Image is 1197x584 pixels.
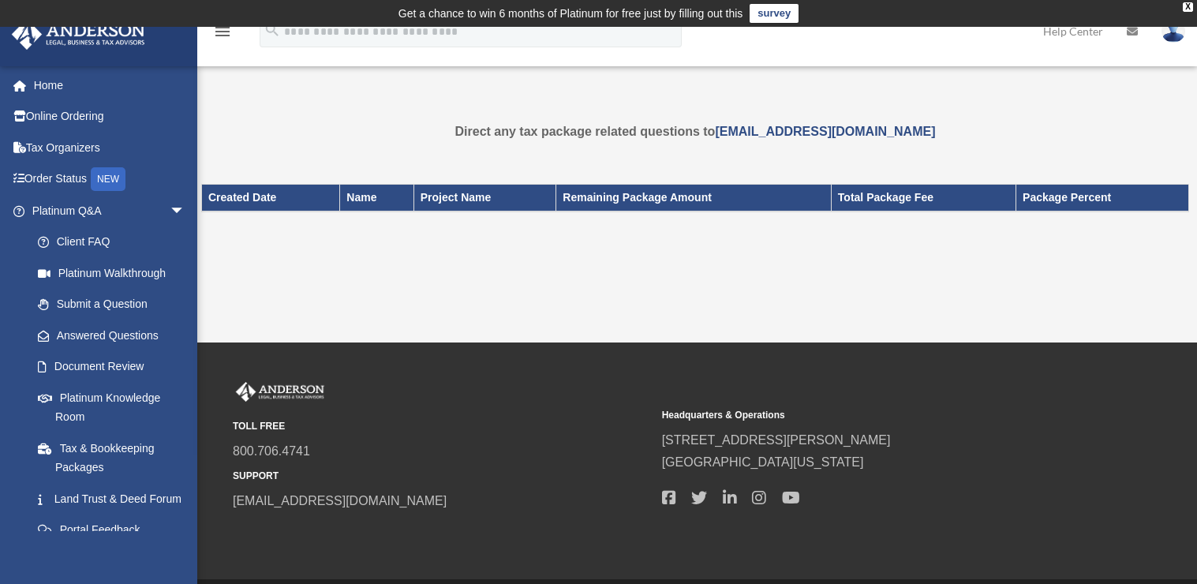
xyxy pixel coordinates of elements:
[11,132,209,163] a: Tax Organizers
[22,289,209,320] a: Submit a Question
[22,382,209,432] a: Platinum Knowledge Room
[662,433,891,447] a: [STREET_ADDRESS][PERSON_NAME]
[340,185,414,212] th: Name
[170,195,201,227] span: arrow_drop_down
[22,351,209,383] a: Document Review
[233,382,327,402] img: Anderson Advisors Platinum Portal
[22,226,209,258] a: Client FAQ
[1016,185,1189,212] th: Package Percent
[1161,20,1185,43] img: User Pic
[22,320,209,351] a: Answered Questions
[398,4,743,23] div: Get a chance to win 6 months of Platinum for free just by filling out this
[556,185,832,212] th: Remaining Package Amount
[715,125,935,138] a: [EMAIL_ADDRESS][DOMAIN_NAME]
[264,21,281,39] i: search
[22,515,209,546] a: Portal Feedback
[831,185,1016,212] th: Total Package Fee
[413,185,556,212] th: Project Name
[213,28,232,41] a: menu
[22,432,201,483] a: Tax & Bookkeeping Packages
[202,185,340,212] th: Created Date
[662,407,1080,424] small: Headquarters & Operations
[233,494,447,507] a: [EMAIL_ADDRESS][DOMAIN_NAME]
[11,163,209,196] a: Order StatusNEW
[11,69,209,101] a: Home
[455,125,936,138] strong: Direct any tax package related questions to
[233,418,651,435] small: TOLL FREE
[233,444,310,458] a: 800.706.4741
[11,195,209,226] a: Platinum Q&Aarrow_drop_down
[213,22,232,41] i: menu
[233,468,651,485] small: SUPPORT
[11,101,209,133] a: Online Ordering
[1183,2,1193,12] div: close
[7,19,150,50] img: Anderson Advisors Platinum Portal
[662,455,864,469] a: [GEOGRAPHIC_DATA][US_STATE]
[750,4,799,23] a: survey
[22,257,209,289] a: Platinum Walkthrough
[22,483,209,515] a: Land Trust & Deed Forum
[91,167,125,191] div: NEW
